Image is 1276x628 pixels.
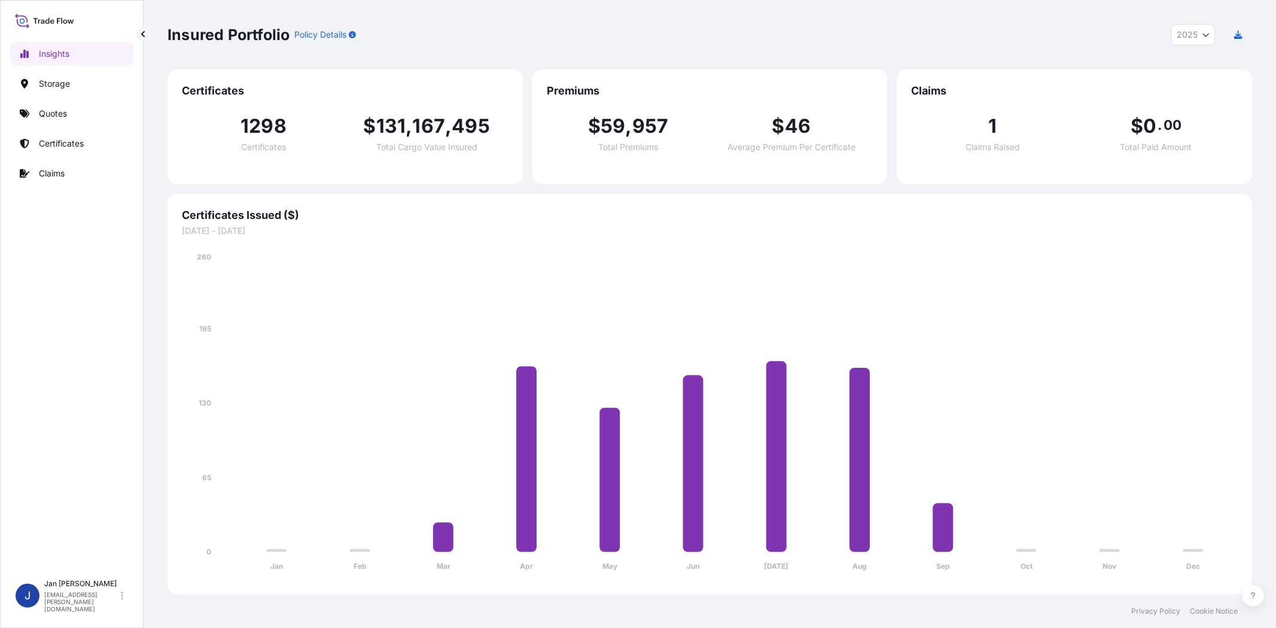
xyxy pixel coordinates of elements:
[687,562,699,571] tspan: Jun
[182,208,1238,222] span: Certificates Issued ($)
[406,117,412,136] span: ,
[602,562,618,571] tspan: May
[1186,562,1200,571] tspan: Dec
[202,473,211,482] tspan: 65
[1158,120,1162,130] span: .
[197,252,211,261] tspan: 260
[199,324,211,333] tspan: 195
[10,132,133,156] a: Certificates
[241,143,286,151] span: Certificates
[39,48,69,60] p: Insights
[44,591,118,612] p: [EMAIL_ADDRESS][PERSON_NAME][DOMAIN_NAME]
[452,117,490,136] span: 495
[547,84,873,98] span: Premiums
[1103,562,1117,571] tspan: Nov
[1171,24,1215,45] button: Year Selector
[199,398,211,407] tspan: 130
[10,161,133,185] a: Claims
[437,562,450,571] tspan: Mar
[270,562,283,571] tspan: Jan
[1164,120,1181,130] span: 00
[1120,143,1192,151] span: Total Paid Amount
[39,78,70,90] p: Storage
[632,117,669,136] span: 957
[1190,606,1238,616] a: Cookie Notice
[1131,117,1143,136] span: $
[852,562,867,571] tspan: Aug
[39,108,67,120] p: Quotes
[1177,29,1198,41] span: 2025
[936,562,950,571] tspan: Sep
[966,143,1020,151] span: Claims Raised
[989,117,997,136] span: 1
[39,167,65,179] p: Claims
[354,562,367,571] tspan: Feb
[376,117,406,136] span: 131
[588,117,601,136] span: $
[206,547,211,556] tspan: 0
[625,117,632,136] span: ,
[39,138,84,150] p: Certificates
[25,590,31,602] span: J
[1021,562,1033,571] tspan: Oct
[520,562,533,571] tspan: Apr
[294,29,346,41] p: Policy Details
[765,562,789,571] tspan: [DATE]
[601,117,625,136] span: 59
[445,117,452,136] span: ,
[182,225,1238,237] span: [DATE] - [DATE]
[44,579,118,589] p: Jan [PERSON_NAME]
[911,84,1238,98] span: Claims
[1143,117,1156,136] span: 0
[240,117,287,136] span: 1298
[1131,606,1180,616] a: Privacy Policy
[376,143,477,151] span: Total Cargo Value Insured
[10,72,133,96] a: Storage
[772,117,785,136] span: $
[10,42,133,66] a: Insights
[182,84,508,98] span: Certificates
[364,117,376,136] span: $
[168,25,290,44] p: Insured Portfolio
[785,117,811,136] span: 46
[10,102,133,126] a: Quotes
[413,117,446,136] span: 167
[598,143,658,151] span: Total Premiums
[727,143,855,151] span: Average Premium Per Certificate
